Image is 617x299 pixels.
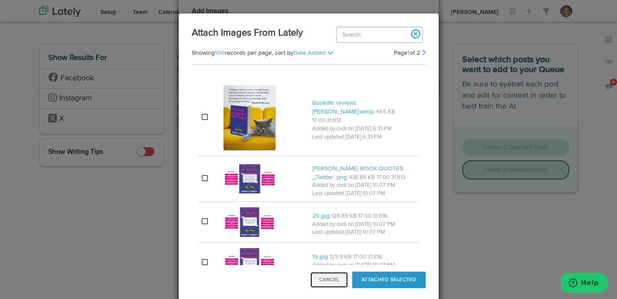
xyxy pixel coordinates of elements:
[336,27,423,43] input: Search
[353,254,382,260] span: 17:00:31:816
[312,118,341,123] span: 17:00:31:812
[312,262,416,270] p: Added by cadi on [DATE] 10:07 PM
[376,109,395,115] span: 44.5 KB
[312,125,416,133] p: Added by cadi on [DATE] 6:31 PM
[358,213,387,219] span: 17:00:31:816
[223,85,276,150] img: zlzrIYo1RfGXZLnahpmW
[275,50,327,56] span: sort by
[331,213,357,219] span: 128.89 KB
[312,213,330,219] a: 20.jpg
[312,229,416,237] p: Last updated [DATE] 10:07 PM
[349,175,375,180] span: 438.88 KB
[310,272,348,288] button: Cancel
[312,190,416,198] p: Last updated [DATE] 10:07 PM
[312,133,416,142] p: Last updated [DATE] 6:31 PM
[215,50,225,56] a: 100
[312,100,374,115] a: Booklife reviews [PERSON_NAME].webp
[223,207,276,237] img: CP9XoNOLSvGTejUNqIR0
[330,254,351,260] span: 129.9 KB
[192,50,273,56] span: Showing records per page,
[407,50,410,56] a: 1
[394,50,420,56] span: Page of 2
[377,175,405,180] span: 17:00:31:813
[312,166,403,180] a: [PERSON_NAME] BOOK QUOTES _Twitter .png
[312,221,416,229] p: Added by cadi on [DATE] 10:07 PM
[223,248,276,278] img: ROAI8Rn6Rr6sW1sHszqL
[352,272,425,288] button: Attached Selected
[192,27,426,40] h3: Attach Images From Lately
[223,164,276,194] img: yOVfx8JgTUKr3yUkWDyD
[312,254,328,260] a: 19.jpg
[561,273,608,295] iframe: Opens a widget where you can find more information
[293,50,326,56] a: Date Added
[312,182,416,190] p: Added by cadi on [DATE] 10:07 PM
